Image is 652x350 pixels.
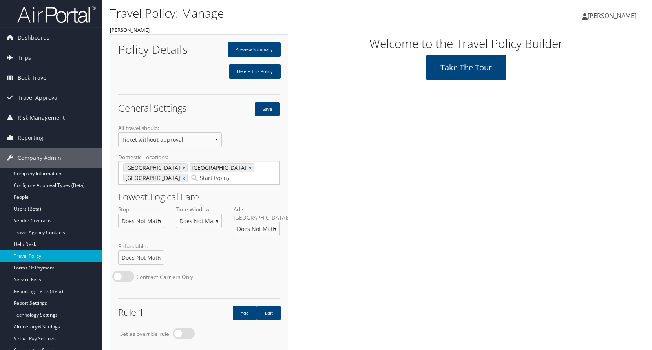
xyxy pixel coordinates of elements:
span: [GEOGRAPHIC_DATA] [124,174,180,182]
select: Adv. [GEOGRAPHIC_DATA]: [234,222,279,236]
h1: Travel Policy: Manage [110,5,466,22]
span: Dashboards [18,28,49,48]
a: × [182,174,187,182]
small: [PERSON_NAME] [110,26,150,33]
img: airportal-logo.png [17,5,96,24]
h2: Lowest Logical Fare [118,192,280,202]
label: All travel should: [118,124,222,153]
span: Risk Management [18,108,65,128]
a: Delete This Policy [229,64,281,79]
label: Set as override rule: [120,330,171,338]
span: Reporting [18,128,44,148]
button: Save [255,102,280,116]
label: Time Window: [176,205,222,234]
a: [PERSON_NAME] [582,4,644,27]
h1: Welcome to the Travel Policy Builder [294,35,638,52]
span: Trips [18,48,31,68]
a: Take the tour [426,55,506,80]
span: [GEOGRAPHIC_DATA] [124,164,180,172]
a: Edit [257,306,281,320]
a: Add [233,306,257,320]
select: Time Window: [176,214,222,228]
span: [PERSON_NAME] [588,11,636,20]
span: Company Admin [18,148,61,168]
a: × [182,164,187,172]
select: All travel should: [118,132,222,147]
label: Refundable: [118,242,164,271]
input: Domestic Locations:[GEOGRAPHIC_DATA]×[GEOGRAPHIC_DATA]×[GEOGRAPHIC_DATA]× [190,174,235,182]
h1: Policy Details [118,44,193,55]
select: Stops: [118,214,164,228]
label: Stops: [118,205,164,234]
select: Refundable: [118,250,164,265]
a: Preview Summary [228,42,281,57]
label: Adv. [GEOGRAPHIC_DATA]: [234,205,279,242]
span: [GEOGRAPHIC_DATA] [190,164,247,172]
label: Contract Carriers Only [136,273,193,281]
span: Book Travel [18,68,48,88]
a: × [248,164,254,172]
span: Rule 1 [118,306,144,319]
label: Domestic Locations: [118,153,280,191]
h2: General Settings [118,103,193,113]
span: Travel Approval [18,88,59,108]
